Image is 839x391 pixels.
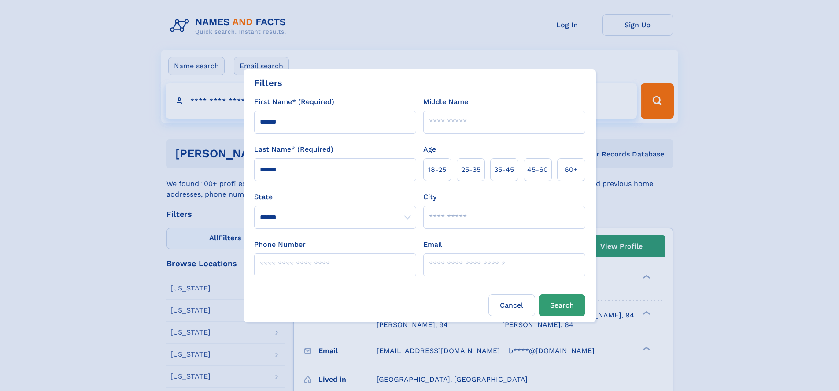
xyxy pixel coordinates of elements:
label: Age [423,144,436,155]
span: 60+ [565,164,578,175]
button: Search [539,294,585,316]
label: State [254,192,416,202]
span: 35‑45 [494,164,514,175]
span: 45‑60 [527,164,548,175]
span: 18‑25 [428,164,446,175]
label: Middle Name [423,97,468,107]
div: Filters [254,76,282,89]
label: Cancel [488,294,535,316]
label: City [423,192,436,202]
label: Phone Number [254,239,306,250]
span: 25‑35 [461,164,480,175]
label: First Name* (Required) [254,97,334,107]
label: Last Name* (Required) [254,144,333,155]
label: Email [423,239,442,250]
